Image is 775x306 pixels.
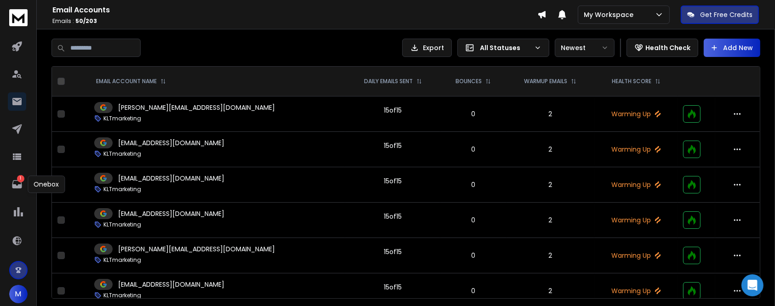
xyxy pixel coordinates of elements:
[704,39,760,57] button: Add New
[600,215,672,225] p: Warming Up
[118,244,275,254] p: [PERSON_NAME][EMAIL_ADDRESS][DOMAIN_NAME]
[384,106,402,115] div: 15 of 15
[507,96,595,132] td: 2
[741,274,764,296] div: Open Intercom Messenger
[364,78,413,85] p: DAILY EMAILS SENT
[507,203,595,238] td: 2
[600,145,672,154] p: Warming Up
[446,109,501,119] p: 0
[384,283,402,292] div: 15 of 15
[524,78,567,85] p: WARMUP EMAILS
[17,175,24,182] p: 1
[103,150,141,158] p: KLTmarketing
[555,39,615,57] button: Newest
[446,180,501,189] p: 0
[118,209,224,218] p: [EMAIL_ADDRESS][DOMAIN_NAME]
[446,251,501,260] p: 0
[446,215,501,225] p: 0
[600,109,672,119] p: Warming Up
[507,167,595,203] td: 2
[384,141,402,150] div: 15 of 15
[9,285,28,303] button: M
[384,176,402,186] div: 15 of 15
[28,176,65,193] div: Onebox
[645,43,690,52] p: Health Check
[118,138,224,147] p: [EMAIL_ADDRESS][DOMAIN_NAME]
[103,221,141,228] p: KLTmarketing
[600,286,672,295] p: Warming Up
[103,186,141,193] p: KLTmarketing
[9,9,28,26] img: logo
[75,17,97,25] span: 50 / 203
[103,115,141,122] p: KLTmarketing
[384,212,402,221] div: 15 of 15
[52,5,537,16] h1: Email Accounts
[681,6,759,24] button: Get Free Credits
[118,103,275,112] p: [PERSON_NAME][EMAIL_ADDRESS][DOMAIN_NAME]
[600,180,672,189] p: Warming Up
[402,39,452,57] button: Export
[96,78,166,85] div: EMAIL ACCOUNT NAME
[103,292,141,299] p: KLTmarketing
[446,286,501,295] p: 0
[8,175,26,193] a: 1
[600,251,672,260] p: Warming Up
[103,256,141,264] p: KLTmarketing
[118,174,224,183] p: [EMAIL_ADDRESS][DOMAIN_NAME]
[480,43,530,52] p: All Statuses
[507,238,595,273] td: 2
[118,280,224,289] p: [EMAIL_ADDRESS][DOMAIN_NAME]
[52,17,537,25] p: Emails :
[446,145,501,154] p: 0
[584,10,637,19] p: My Workspace
[627,39,698,57] button: Health Check
[507,132,595,167] td: 2
[384,247,402,256] div: 15 of 15
[456,78,482,85] p: BOUNCES
[700,10,752,19] p: Get Free Credits
[612,78,651,85] p: HEALTH SCORE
